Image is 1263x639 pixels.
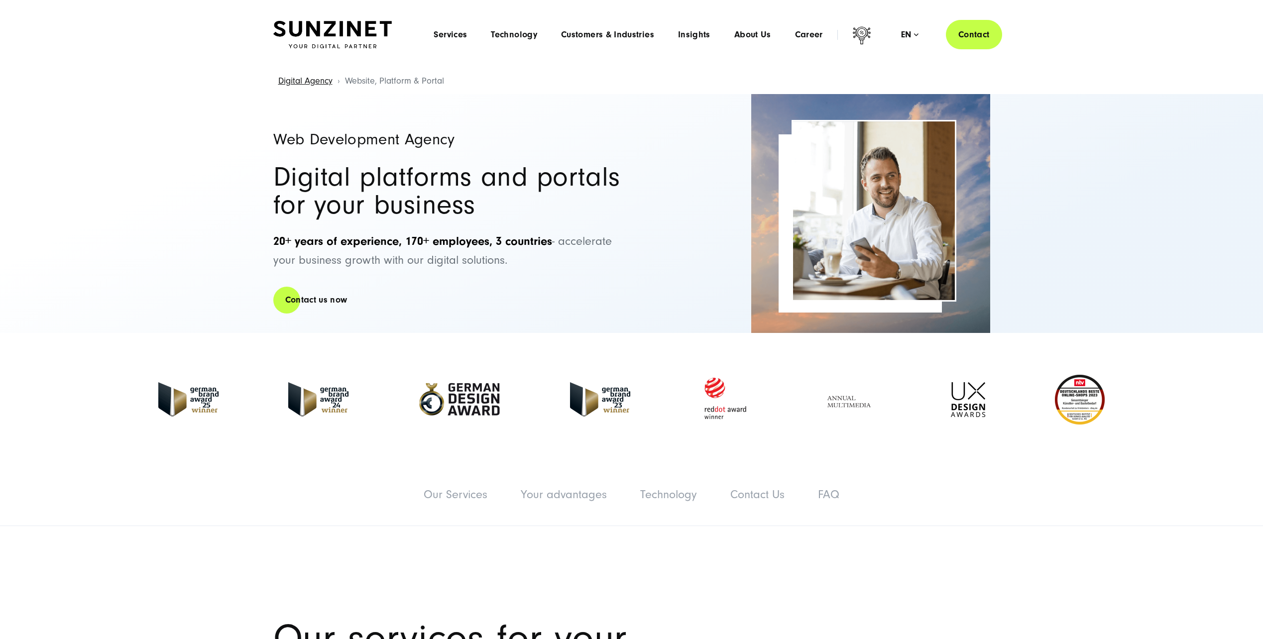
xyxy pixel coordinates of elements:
[640,488,697,501] a: Technology
[273,163,622,219] h2: Digital platforms and portals for your business
[278,76,333,86] a: Digital Agency
[273,21,392,49] img: SUNZINET Full Service Digital Agentur
[491,30,537,40] a: Technology
[700,375,750,424] img: Red Dot Award winner - fullservice digital agentur SUNZINET
[570,382,630,417] img: German Brand Award 2023 Winner - fullservice digital agentur SUNZINET
[820,382,881,417] img: Full Service Digitalagentur - Annual Multimedia Awards
[273,286,359,314] a: Contact us now
[273,131,622,147] h1: Web Development Agency
[734,30,771,40] a: About Us
[1055,375,1105,425] img: Deutschlands beste Online Shops 2023 - boesner - Kunde - SUNZINET
[795,30,823,40] a: Career
[678,30,710,40] a: Insights
[345,76,444,86] span: Website, Platform & Portal
[751,94,990,333] img: Full-Service Digitalagentur SUNZINET - Business Applications Web & Cloud_2
[424,488,487,501] a: Our Services
[818,488,839,501] a: FAQ
[901,30,919,40] div: en
[730,488,785,501] a: Contact Us
[561,30,654,40] a: Customers & Industries
[288,382,348,417] img: German-Brand-Award - fullservice digital agentur SUNZINET
[418,382,500,417] img: German-Design-Award - fullservice digital agentur SUNZINET
[158,382,219,417] img: German Brand Award winner 2025 - Full Service Digital Agentur SUNZINET
[793,121,955,300] img: Full-Service Digitalagentur SUNZINET - E-Commerce Beratung
[951,382,985,417] img: UX-Design-Awards - fullservice digital agentur SUNZINET
[434,30,467,40] a: Services
[946,20,1002,49] a: Contact
[521,488,607,501] a: Your advantages
[273,232,622,270] p: - accelerate your business growth with our digital solutions.
[273,234,552,248] strong: 20+ years of experience, 170+ employees, 3 countries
